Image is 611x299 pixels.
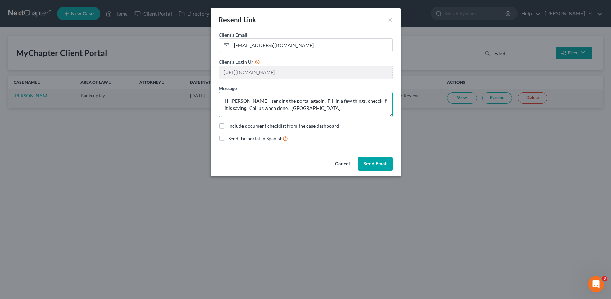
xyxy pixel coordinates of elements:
[219,66,392,79] input: --
[232,39,392,52] input: Enter email...
[602,276,607,281] span: 3
[228,136,283,142] span: Send the portal in Spanish
[219,32,247,38] span: Client's Email
[219,57,260,66] label: Client's Login Url
[388,16,393,24] button: ×
[329,157,355,171] button: Cancel
[219,85,237,92] label: Message
[588,276,604,292] iframe: Intercom live chat
[228,122,339,129] label: Include document checklist from the case dashboard
[219,15,256,24] div: Resend Link
[358,157,393,171] button: Send Email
